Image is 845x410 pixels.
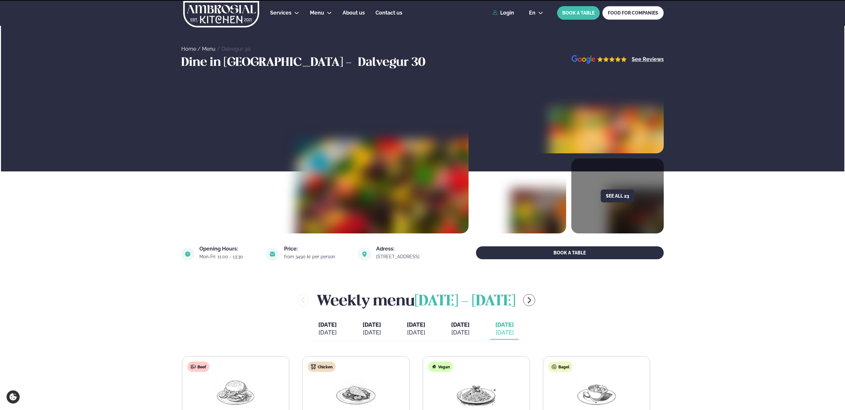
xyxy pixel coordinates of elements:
[270,9,291,17] a: Services
[431,364,437,369] img: Vegan.svg
[402,318,430,340] button: [DATE] [DATE]
[492,10,514,16] a: Login
[187,362,209,372] div: Beef
[317,290,515,311] h2: Weekly menu
[343,10,365,16] span: About us
[266,248,279,261] img: image alt
[407,329,425,336] div: [DATE]
[284,246,350,251] div: Price:
[284,254,350,259] div: from 3490 kr per person
[446,318,475,340] button: [DATE] [DATE]
[375,9,402,17] a: Contact us
[557,6,600,20] button: BOOK A TABLE
[358,248,371,261] img: image alt
[181,55,355,71] h3: Dine in [GEOGRAPHIC_DATA] -
[310,9,324,17] a: Menu
[476,246,664,259] button: BOOK A TABLE
[191,364,196,369] img: beef.svg
[313,318,342,340] button: [DATE] [DATE]
[358,55,425,71] h3: Dalvegur 30
[415,294,515,309] span: [DATE] - [DATE]
[524,10,548,15] button: en
[451,321,470,328] span: [DATE]
[376,253,435,261] a: link
[311,364,316,369] img: chicken.svg
[217,46,221,52] span: /
[550,108,777,198] img: image alt
[576,377,617,407] img: Soup.png
[335,377,376,407] img: Chicken-breast.png
[357,318,386,340] button: [DATE] [DATE]
[296,140,641,326] img: image alt
[199,254,258,259] div: Mon-Fri: 11:00 - 13:30
[495,329,514,336] div: [DATE]
[375,10,402,16] span: Contact us
[363,321,381,328] span: [DATE]
[183,1,260,27] img: logo
[202,46,216,52] a: Menu
[6,390,20,404] a: Cookie settings
[318,329,337,336] div: [DATE]
[572,55,627,64] img: image alt
[511,189,622,278] img: image alt
[199,246,258,251] div: Opening Hours:
[215,377,256,407] img: Hamburger.png
[428,362,453,372] div: Vegan
[318,321,337,328] span: [DATE]
[308,362,336,372] div: Chicken
[495,321,514,329] span: [DATE]
[529,10,535,15] span: en
[363,329,381,336] div: [DATE]
[221,46,251,52] a: Dalvegur 30
[602,6,664,20] a: FOOD FOR COMPANIES
[490,318,519,340] button: [DATE] [DATE]
[181,46,196,52] a: Home
[451,329,470,336] div: [DATE]
[376,246,435,251] div: Adress:
[552,364,557,369] img: bagle-new-16px.svg
[310,10,324,16] span: Menu
[343,9,365,17] a: About us
[456,377,497,407] img: Spagetti.png
[270,10,291,16] span: Services
[523,294,535,306] button: menu-btn-right
[297,294,309,306] button: menu-btn-left
[632,57,664,62] a: See Reviews
[548,362,573,372] div: Bagel
[407,321,425,328] span: [DATE]
[601,190,634,202] button: See all 23
[181,248,194,261] img: image alt
[197,46,202,52] span: /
